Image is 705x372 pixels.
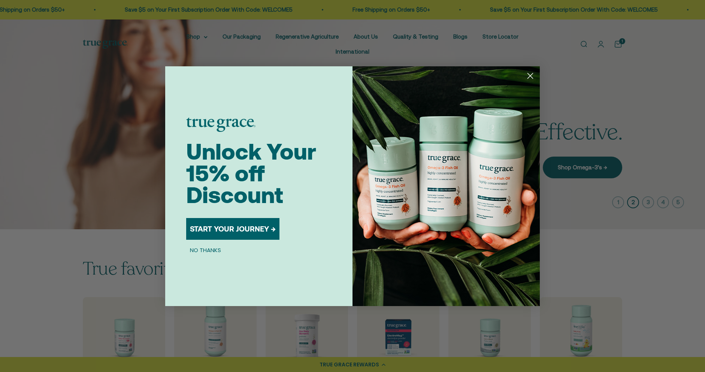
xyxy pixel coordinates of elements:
[186,139,316,208] span: Unlock Your 15% off Discount
[186,118,255,132] img: logo placeholder
[352,66,540,306] img: 098727d5-50f8-4f9b-9554-844bb8da1403.jpeg
[186,218,279,240] button: START YOUR JOURNEY →
[186,246,225,255] button: NO THANKS
[524,69,537,82] button: Close dialog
